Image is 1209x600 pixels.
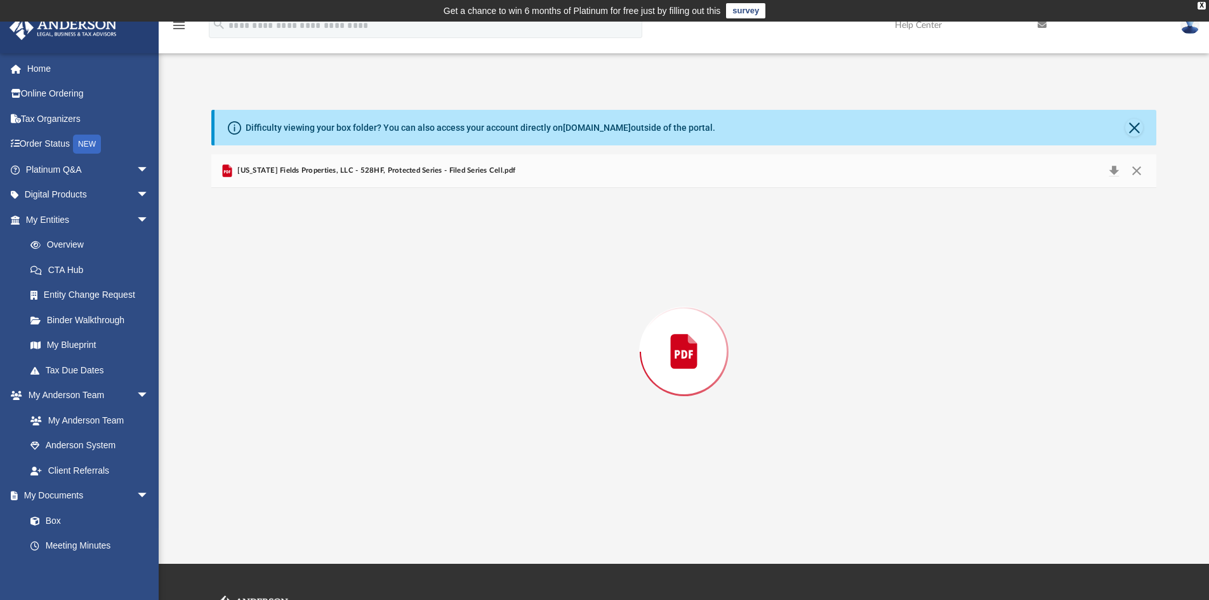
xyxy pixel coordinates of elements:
i: search [212,17,226,31]
span: arrow_drop_down [136,207,162,233]
i: menu [171,18,187,33]
img: Anderson Advisors Platinum Portal [6,15,121,40]
span: arrow_drop_down [136,383,162,409]
button: Close [1125,162,1148,180]
button: Close [1125,119,1143,137]
a: Client Referrals [18,458,162,483]
a: Entity Change Request [18,283,168,308]
span: [US_STATE] Fields Properties, LLC - 528HF, Protected Series - Filed Series Cell.pdf [235,165,515,177]
div: close [1198,2,1206,10]
a: menu [171,24,187,33]
span: arrow_drop_down [136,182,162,208]
a: Order StatusNEW [9,131,168,157]
div: Preview [211,154,1157,516]
a: Digital Productsarrow_drop_down [9,182,168,208]
a: Overview [18,232,168,258]
a: My Documentsarrow_drop_down [9,483,162,509]
a: Binder Walkthrough [18,307,168,333]
img: User Pic [1180,16,1199,34]
a: survey [726,3,765,18]
button: Download [1102,162,1125,180]
a: Anderson System [18,433,162,458]
a: My Anderson Teamarrow_drop_down [9,383,162,408]
a: Meeting Minutes [18,533,162,559]
a: Platinum Q&Aarrow_drop_down [9,157,168,182]
div: Difficulty viewing your box folder? You can also access your account directly on outside of the p... [246,121,715,135]
a: Tax Organizers [9,106,168,131]
span: arrow_drop_down [136,483,162,509]
a: Box [18,508,155,533]
a: Tax Due Dates [18,357,168,383]
a: Online Ordering [9,81,168,107]
div: NEW [73,135,101,154]
a: CTA Hub [18,257,168,283]
a: My Anderson Team [18,408,155,433]
div: Get a chance to win 6 months of Platinum for free just by filling out this [444,3,721,18]
a: My Blueprint [18,333,162,358]
a: [DOMAIN_NAME] [563,123,631,133]
span: arrow_drop_down [136,157,162,183]
a: Home [9,56,168,81]
a: My Entitiesarrow_drop_down [9,207,168,232]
